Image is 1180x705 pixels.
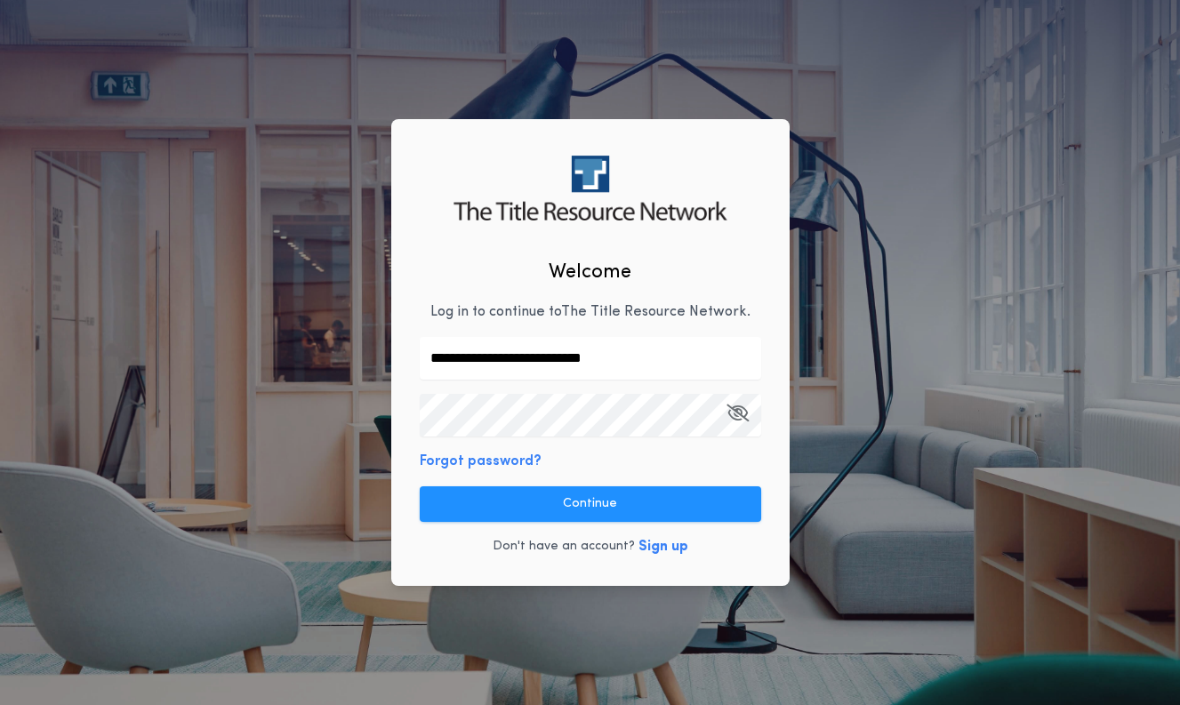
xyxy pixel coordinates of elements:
[420,451,542,472] button: Forgot password?
[420,486,761,522] button: Continue
[493,538,635,556] p: Don't have an account?
[726,394,749,437] button: Open Keeper Popup
[638,536,688,557] button: Sign up
[454,156,726,220] img: logo
[549,258,631,287] h2: Welcome
[430,301,751,323] p: Log in to continue to The Title Resource Network .
[729,405,751,426] keeper-lock: Open Keeper Popup
[420,394,761,437] input: Open Keeper Popup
